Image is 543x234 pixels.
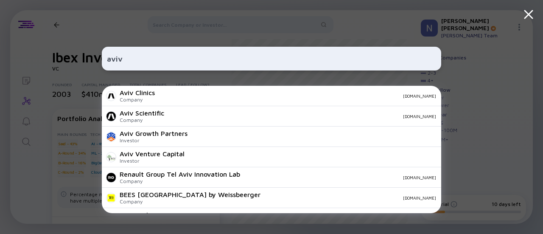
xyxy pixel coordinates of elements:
[120,89,155,96] div: Aviv Clinics
[120,198,260,205] div: Company
[120,96,155,103] div: Company
[120,109,164,117] div: Aviv Scientific
[247,175,436,180] div: [DOMAIN_NAME]
[120,150,185,158] div: Aviv Venture Capital
[120,117,164,123] div: Company
[120,191,260,198] div: BEES [GEOGRAPHIC_DATA] by Weissbeerger
[267,195,436,200] div: [DOMAIN_NAME]
[120,178,240,184] div: Company
[171,114,436,119] div: [DOMAIN_NAME]
[162,93,436,99] div: [DOMAIN_NAME]
[120,158,185,164] div: Investor
[120,137,188,144] div: Investor
[120,130,188,137] div: Aviv Growth Partners
[107,51,436,66] input: Search Company or Investor...
[120,170,240,178] div: Renault Group Tel Aviv Innovation Lab
[120,211,180,219] div: Avive Solutions Inc.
